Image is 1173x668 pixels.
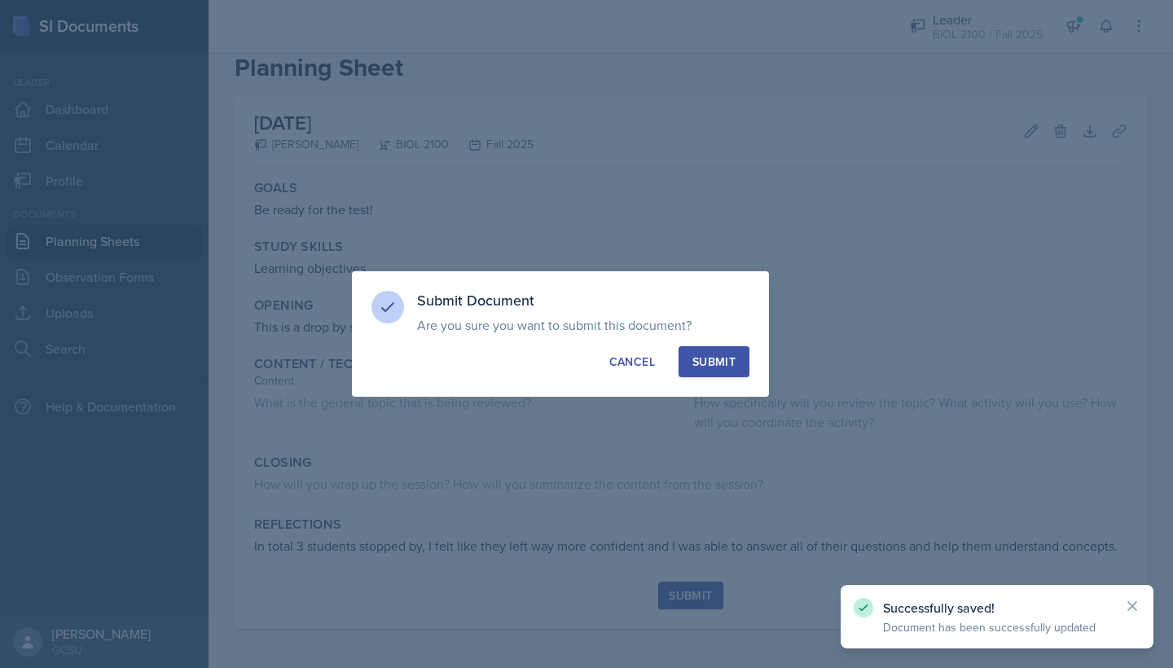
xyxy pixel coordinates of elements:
[692,354,736,370] div: Submit
[883,619,1111,635] p: Document has been successfully updated
[609,354,655,370] div: Cancel
[417,291,749,310] h3: Submit Document
[417,317,749,333] p: Are you sure you want to submit this document?
[883,600,1111,616] p: Successfully saved!
[679,346,749,377] button: Submit
[595,346,669,377] button: Cancel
